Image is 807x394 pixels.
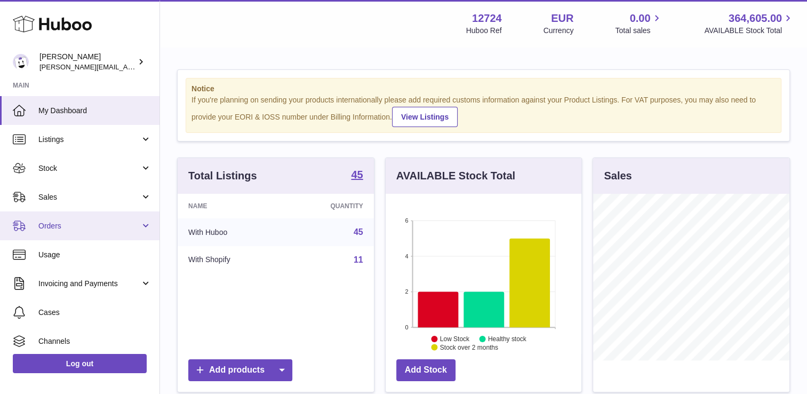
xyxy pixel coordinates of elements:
strong: 12724 [472,11,502,26]
a: Add Stock [396,359,456,381]
text: 4 [405,253,408,259]
span: Orders [38,221,140,231]
span: Stock [38,163,140,174]
h3: AVAILABLE Stock Total [396,169,515,183]
span: Total sales [615,26,662,36]
a: 45 [351,169,363,182]
span: Usage [38,250,151,260]
div: Huboo Ref [466,26,502,36]
img: sebastian@ffern.co [13,54,29,70]
span: Listings [38,135,140,145]
div: If you're planning on sending your products internationally please add required customs informati... [191,95,776,127]
h3: Total Listings [188,169,257,183]
a: Add products [188,359,292,381]
text: Healthy stock [488,335,527,343]
text: 0 [405,324,408,330]
strong: 45 [351,169,363,180]
span: [PERSON_NAME][EMAIL_ADDRESS][DOMAIN_NAME] [39,62,214,71]
h3: Sales [604,169,632,183]
div: [PERSON_NAME] [39,52,135,72]
span: 364,605.00 [729,11,782,26]
span: Invoicing and Payments [38,279,140,289]
a: 45 [354,227,363,237]
span: Channels [38,336,151,346]
text: Stock over 2 months [440,344,498,351]
td: With Shopify [178,246,283,274]
span: 0.00 [630,11,651,26]
strong: Notice [191,84,776,94]
span: Sales [38,192,140,202]
a: View Listings [392,107,458,127]
text: Low Stock [440,335,470,343]
a: Log out [13,354,147,373]
div: Currency [544,26,574,36]
td: With Huboo [178,218,283,246]
a: 11 [354,255,363,264]
a: 0.00 Total sales [615,11,662,36]
span: My Dashboard [38,106,151,116]
th: Quantity [283,194,373,218]
a: 364,605.00 AVAILABLE Stock Total [704,11,794,36]
span: AVAILABLE Stock Total [704,26,794,36]
text: 2 [405,288,408,295]
strong: EUR [551,11,573,26]
text: 6 [405,217,408,224]
th: Name [178,194,283,218]
span: Cases [38,308,151,318]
